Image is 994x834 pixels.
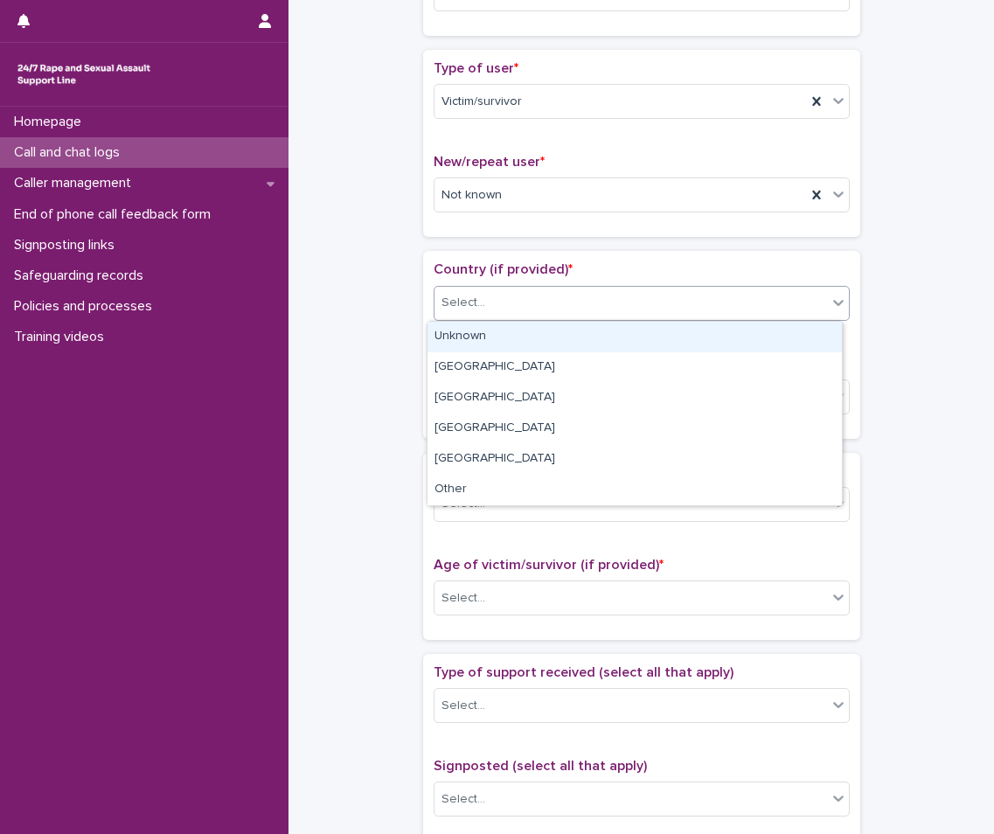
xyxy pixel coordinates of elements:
[441,790,485,809] div: Select...
[427,322,842,352] div: Unknown
[427,352,842,383] div: England
[434,262,573,276] span: Country (if provided)
[434,155,545,169] span: New/repeat user
[7,237,129,254] p: Signposting links
[7,329,118,345] p: Training videos
[7,268,157,284] p: Safeguarding records
[7,298,166,315] p: Policies and processes
[441,589,485,608] div: Select...
[7,144,134,161] p: Call and chat logs
[14,57,154,92] img: rhQMoQhaT3yELyF149Cw
[7,114,95,130] p: Homepage
[427,444,842,475] div: Northern Ireland
[434,759,647,773] span: Signposted (select all that apply)
[427,383,842,414] div: Wales
[441,294,485,312] div: Select...
[434,665,733,679] span: Type of support received (select all that apply)
[434,61,518,75] span: Type of user
[434,558,664,572] span: Age of victim/survivor (if provided)
[7,175,145,191] p: Caller management
[441,697,485,715] div: Select...
[441,93,522,111] span: Victim/survivor
[427,475,842,505] div: Other
[7,206,225,223] p: End of phone call feedback form
[427,414,842,444] div: Scotland
[441,186,502,205] span: Not known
